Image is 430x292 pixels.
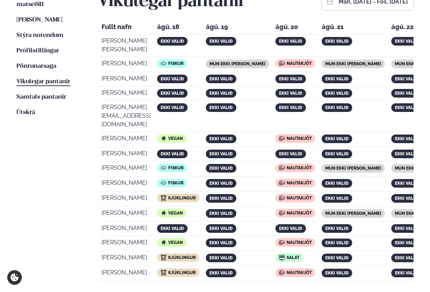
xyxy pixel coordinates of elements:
span: Salat [287,255,299,260]
a: Vikulegar pantanir [16,77,70,86]
span: ekki valið [325,255,349,260]
span: ekki valið [209,211,233,216]
span: ekki valið [161,105,184,110]
th: ágú. 18 [154,21,202,34]
span: ekki valið [209,91,233,96]
td: [PERSON_NAME] [99,222,153,236]
img: icon img [279,136,285,141]
img: icon img [279,180,285,186]
img: icon img [279,255,285,260]
img: icon img [161,180,166,186]
span: ekki valið [325,91,349,96]
span: ekki valið [209,270,233,275]
img: icon img [161,240,166,245]
span: Útskrá [16,109,35,116]
span: ekki valið [325,39,349,44]
span: Fiskur [168,165,184,170]
th: ágú. 21 [319,21,388,34]
a: Prófílstillingar [16,47,59,55]
span: mun ekki [PERSON_NAME] [325,166,381,171]
img: icon img [279,210,285,216]
span: ekki valið [395,181,418,186]
span: ekki valið [325,151,349,156]
img: icon img [161,210,166,216]
td: [PERSON_NAME] [99,87,153,101]
span: ekki valið [161,226,184,231]
span: mun ekki [PERSON_NAME] [325,211,381,216]
img: icon img [161,61,166,66]
img: icon img [279,195,285,201]
span: Nautakjöt [287,211,312,216]
span: Nautakjöt [287,240,312,245]
span: Stýra notendum [16,32,63,38]
span: ekki valið [395,76,418,81]
td: [PERSON_NAME] [99,73,153,86]
span: ekki valið [325,196,349,201]
a: [PERSON_NAME] [16,16,62,24]
span: ekki valið [209,240,233,245]
span: Vegan [168,211,183,216]
td: [PERSON_NAME] [99,133,153,147]
span: Fiskur [168,180,184,185]
td: [PERSON_NAME] [99,267,153,281]
span: ekki valið [209,136,233,141]
span: ekki valið [395,196,418,201]
img: icon img [279,240,285,245]
td: [PERSON_NAME] [99,177,153,192]
span: ekki valið [325,270,349,275]
span: mun ekki [PERSON_NAME] [209,61,265,66]
span: ekki valið [209,166,233,171]
a: Stýra notendum [16,31,63,40]
th: ágú. 20 [273,21,318,34]
img: icon img [279,165,285,171]
img: icon img [279,270,285,275]
span: ekki valið [279,39,302,44]
span: ekki valið [209,196,233,201]
td: [PERSON_NAME] [99,207,153,222]
td: [PERSON_NAME] [99,237,153,251]
span: Prófílstillingar [16,48,59,54]
span: ekki valið [161,91,184,96]
td: [PERSON_NAME] [PERSON_NAME] [99,35,153,57]
img: icon img [161,195,166,201]
span: ekki valið [279,91,302,96]
a: Útskrá [16,108,35,117]
span: ekki valið [395,226,418,231]
span: Nautakjöt [287,165,312,170]
span: Vegan [168,136,183,141]
span: ekki valið [279,105,302,110]
span: ekki valið [395,255,418,260]
span: ekki valið [395,270,418,275]
span: ekki valið [395,91,418,96]
span: Kjúklingur [168,196,196,201]
span: ekki valið [325,181,349,186]
span: Nautakjöt [287,180,312,185]
span: ekki valið [325,240,349,245]
span: Nautakjöt [287,136,312,141]
th: ágú. 19 [203,21,272,34]
span: ekki valið [279,226,302,231]
span: Fiskur [168,61,184,66]
img: icon img [161,255,166,260]
span: ekki valið [209,151,233,156]
span: ekki valið [209,181,233,186]
img: icon img [161,165,166,171]
th: Fullt nafn [99,21,153,34]
a: Samtals pantanir [16,93,66,102]
span: ekki valið [161,76,184,81]
img: icon img [161,270,166,275]
a: Pöntunarsaga [16,62,56,71]
span: ekki valið [209,39,233,44]
span: [PERSON_NAME] [16,17,62,23]
span: Nautakjöt [287,270,312,275]
span: ekki valið [395,151,418,156]
span: ekki valið [161,151,184,156]
a: Cookie settings [7,270,22,285]
span: ekki valið [395,105,418,110]
span: ekki valið [161,39,184,44]
td: [PERSON_NAME] [99,192,153,207]
span: Nautakjöt [287,61,312,66]
span: Kjúklingur [168,255,196,260]
span: mun ekki [PERSON_NAME] [325,61,381,66]
span: ekki valið [209,226,233,231]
